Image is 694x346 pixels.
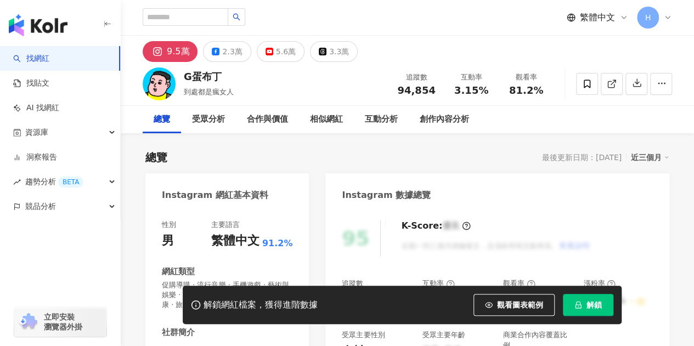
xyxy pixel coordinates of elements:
span: 到處都是瘋女人 [184,88,234,96]
div: 男 [162,232,174,249]
div: 受眾分析 [192,113,225,126]
div: 漲粉率 [583,279,616,288]
div: 性別 [162,220,176,230]
button: 5.6萬 [257,41,304,62]
span: rise [13,178,21,186]
div: 9.5萬 [167,44,189,59]
div: 觀看率 [505,72,547,83]
span: 競品分析 [25,194,56,219]
span: 繁體中文 [580,12,615,24]
span: 94,854 [397,84,435,96]
div: 總覽 [154,113,170,126]
button: 2.3萬 [203,41,251,62]
span: 立即安裝 瀏覽器外掛 [44,312,82,332]
span: 3.15% [454,85,488,96]
div: 互動率 [450,72,492,83]
div: BETA [58,177,83,188]
div: K-Score : [401,220,471,232]
span: 解鎖 [586,300,602,309]
img: chrome extension [18,313,39,331]
div: 5.6萬 [276,44,296,59]
div: 受眾主要年齡 [422,330,465,340]
div: 受眾主要性別 [342,330,385,340]
div: 總覽 [145,150,167,165]
div: 互動率 [422,279,455,288]
a: 洞察報告 [13,152,57,163]
div: 相似網紅 [310,113,343,126]
div: 追蹤數 [396,72,437,83]
button: 9.5萬 [143,41,198,62]
div: 網紅類型 [162,266,195,277]
div: 社群簡介 [162,327,195,338]
a: 找貼文 [13,78,49,89]
button: 解鎖 [563,294,613,316]
span: 91.2% [262,237,293,249]
div: 互動分析 [365,113,398,126]
div: 繁體中文 [211,232,259,249]
span: 促購導購 · 流行音樂 · 手機遊戲 · 藝術與娛樂 · 飲料 · 日常話題 · 美食 · 醫療與健康 · 旅遊 [162,280,292,310]
span: 觀看圖表範例 [497,300,543,309]
div: Instagram 數據總覽 [342,189,431,201]
a: chrome extension立即安裝 瀏覽器外掛 [14,307,106,337]
div: 2.3萬 [222,44,242,59]
span: 趨勢分析 [25,169,83,194]
div: G蛋布丁 [184,70,234,83]
a: search找網紅 [13,53,49,64]
div: 追蹤數 [342,279,363,288]
div: 近三個月 [631,150,669,165]
span: H [645,12,651,24]
span: 81.2% [509,85,543,96]
div: 主要語言 [211,220,240,230]
a: AI 找網紅 [13,103,59,114]
button: 觀看圖表範例 [473,294,555,316]
div: 合作與價值 [247,113,288,126]
span: 資源庫 [25,120,48,145]
span: lock [574,301,582,309]
div: 解鎖網紅檔案，獲得進階數據 [204,299,318,311]
div: Instagram 網紅基本資料 [162,189,268,201]
img: logo [9,14,67,36]
span: search [233,13,240,21]
img: KOL Avatar [143,67,176,100]
div: 觀看率 [503,279,535,288]
div: 3.3萬 [329,44,349,59]
div: 最後更新日期：[DATE] [542,153,622,162]
button: 3.3萬 [310,41,358,62]
div: 創作內容分析 [420,113,469,126]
